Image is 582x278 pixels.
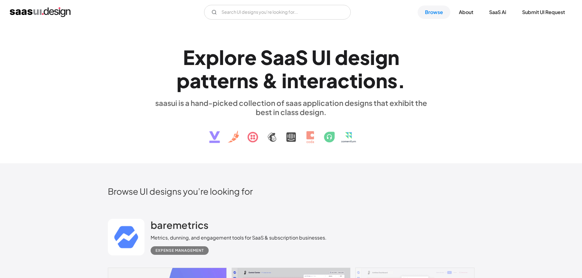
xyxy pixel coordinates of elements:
[482,5,514,19] a: SaaS Ai
[151,219,208,231] h2: baremetrics
[151,98,432,117] div: saasui is a hand-picked collection of saas application designs that exhibit the best in class des...
[151,234,327,241] div: Metrics, dunning, and engagement tools for SaaS & subscription businesses.
[151,219,208,234] a: baremetrics
[515,5,572,19] a: Submit UI Request
[418,5,450,19] a: Browse
[151,45,432,92] h1: Explore SaaS UI design patterns & interactions.
[204,5,351,20] input: Search UI designs you're looking for...
[156,247,204,254] div: Expense Management
[199,117,384,148] img: text, icon, saas logo
[108,186,474,197] h2: Browse UI designs you’re looking for
[452,5,481,19] a: About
